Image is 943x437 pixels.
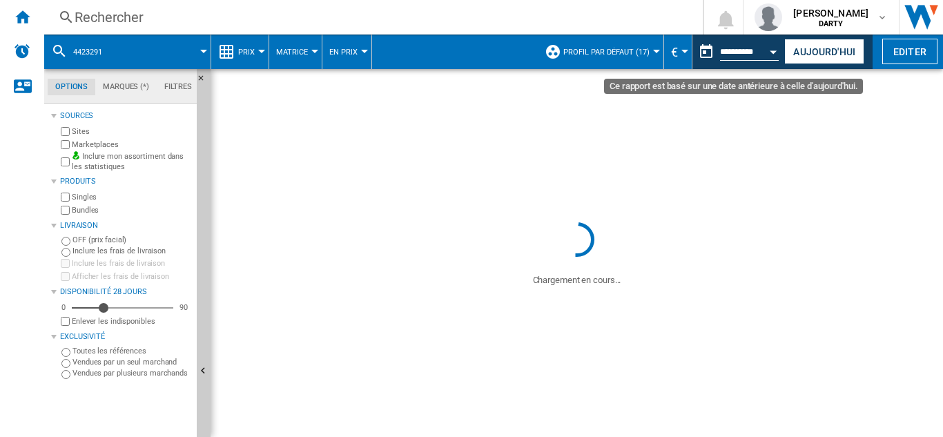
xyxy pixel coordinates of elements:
button: Masquer [197,69,213,94]
img: mysite-bg-18x18.png [72,151,80,159]
label: Vendues par un seul marchand [72,357,191,367]
input: Afficher les frais de livraison [61,317,70,326]
input: OFF (prix facial) [61,237,70,246]
span: Prix [238,48,255,57]
label: Inclure les frais de livraison [72,246,191,256]
input: Vendues par plusieurs marchands [61,370,70,379]
span: [PERSON_NAME] [793,6,868,20]
button: En Prix [329,35,364,69]
span: 4423291 [73,48,102,57]
label: Inclure les frais de livraison [72,258,191,269]
img: profile.jpg [755,3,782,31]
label: Vendues par plusieurs marchands [72,368,191,378]
input: Marketplaces [61,140,70,149]
div: Rechercher [75,8,667,27]
img: alerts-logo.svg [14,43,30,59]
label: Singles [72,192,191,202]
div: Profil par défaut (17) [545,35,657,69]
button: md-calendar [692,38,720,66]
input: Inclure les frais de livraison [61,248,70,257]
label: Afficher les frais de livraison [72,271,191,282]
input: Sites [61,127,70,136]
span: Profil par défaut (17) [563,48,650,57]
div: 0 [58,302,69,313]
input: Afficher les frais de livraison [61,272,70,281]
div: 90 [176,302,191,313]
label: Enlever les indisponibles [72,316,191,327]
input: Singles [61,193,70,202]
div: Exclusivité [60,331,191,342]
label: Sites [72,126,191,137]
button: Editer [882,39,937,64]
label: OFF (prix facial) [72,235,191,245]
md-tab-item: Filtres [157,79,200,95]
span: En Prix [329,48,358,57]
button: Profil par défaut (17) [563,35,657,69]
div: 4423291 [51,35,204,69]
input: Vendues par un seul marchand [61,359,70,368]
md-tab-item: Options [48,79,95,95]
input: Inclure mon assortiment dans les statistiques [61,153,70,171]
button: € [671,35,685,69]
span: € [671,45,678,59]
label: Toutes les références [72,346,191,356]
b: DARTY [819,19,844,28]
button: 4423291 [73,35,116,69]
div: Prix [218,35,262,69]
md-slider: Disponibilité [72,301,173,315]
input: Inclure les frais de livraison [61,259,70,268]
div: Produits [60,176,191,187]
div: Sources [60,110,191,122]
md-tab-item: Marques (*) [95,79,157,95]
input: Toutes les références [61,348,70,357]
button: Open calendar [761,37,786,62]
button: Matrice [276,35,315,69]
button: Aujourd'hui [784,39,864,64]
button: Prix [238,35,262,69]
div: Ce rapport est basé sur une date antérieure à celle d'aujourd'hui. [692,35,781,69]
input: Bundles [61,206,70,215]
label: Inclure mon assortiment dans les statistiques [72,151,191,173]
ng-transclude: Chargement en cours... [533,275,621,285]
label: Marketplaces [72,139,191,150]
div: Livraison [60,220,191,231]
span: Matrice [276,48,308,57]
label: Bundles [72,205,191,215]
div: Disponibilité 28 Jours [60,287,191,298]
md-menu: Currency [664,35,692,69]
